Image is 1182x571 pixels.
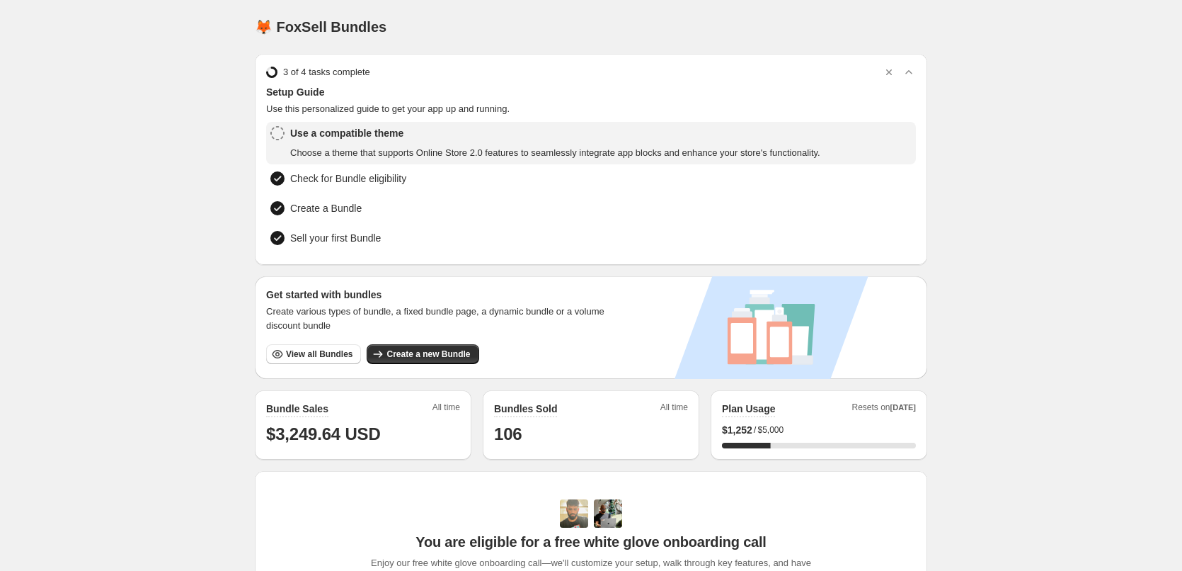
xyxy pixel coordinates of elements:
span: $ 1,252 [722,423,752,437]
span: Setup Guide [266,85,916,99]
span: You are eligible for a free white glove onboarding call [415,533,766,550]
button: Create a new Bundle [367,344,478,364]
span: Use a compatible theme [290,126,820,140]
span: Use this personalized guide to get your app up and running. [266,102,916,116]
span: [DATE] [890,403,916,412]
span: 3 of 4 tasks complete [283,65,370,79]
span: Create a new Bundle [386,349,470,360]
span: Resets on [852,402,917,417]
span: View all Bundles [286,349,352,360]
span: All time [660,402,688,417]
img: Adi [560,499,588,528]
h1: $3,249.64 USD [266,423,460,446]
span: Sell your first Bundle [290,231,381,245]
span: All time [432,402,460,417]
span: Choose a theme that supports Online Store 2.0 features to seamlessly integrate app blocks and enh... [290,146,820,160]
span: Check for Bundle eligibility [290,171,406,186]
h2: Plan Usage [722,402,775,416]
h1: 🦊 FoxSell Bundles [255,18,386,35]
h2: Bundles Sold [494,402,557,416]
span: Create various types of bundle, a fixed bundle page, a dynamic bundle or a volume discount bundle [266,305,618,333]
span: $5,000 [757,424,784,436]
img: Prakhar [594,499,622,528]
h1: 106 [494,423,688,446]
button: View all Bundles [266,344,361,364]
span: Create a Bundle [290,201,362,215]
h2: Bundle Sales [266,402,328,416]
div: / [722,423,916,437]
h3: Get started with bundles [266,288,618,302]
